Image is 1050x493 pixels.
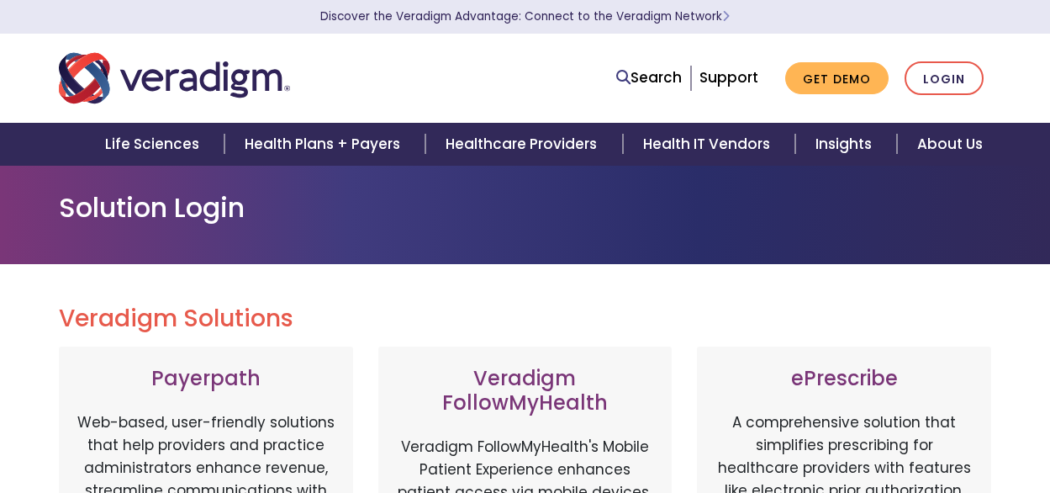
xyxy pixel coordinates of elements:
[785,62,889,95] a: Get Demo
[59,192,992,224] h1: Solution Login
[59,50,290,106] img: Veradigm logo
[795,123,897,166] a: Insights
[224,123,425,166] a: Health Plans + Payers
[59,305,992,333] h2: Veradigm Solutions
[897,123,1003,166] a: About Us
[395,367,656,416] h3: Veradigm FollowMyHealth
[320,8,730,24] a: Discover the Veradigm Advantage: Connect to the Veradigm NetworkLearn More
[905,61,984,96] a: Login
[76,367,336,391] h3: Payerpath
[714,367,974,391] h3: ePrescribe
[425,123,622,166] a: Healthcare Providers
[722,8,730,24] span: Learn More
[699,67,758,87] a: Support
[616,66,682,89] a: Search
[623,123,795,166] a: Health IT Vendors
[85,123,224,166] a: Life Sciences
